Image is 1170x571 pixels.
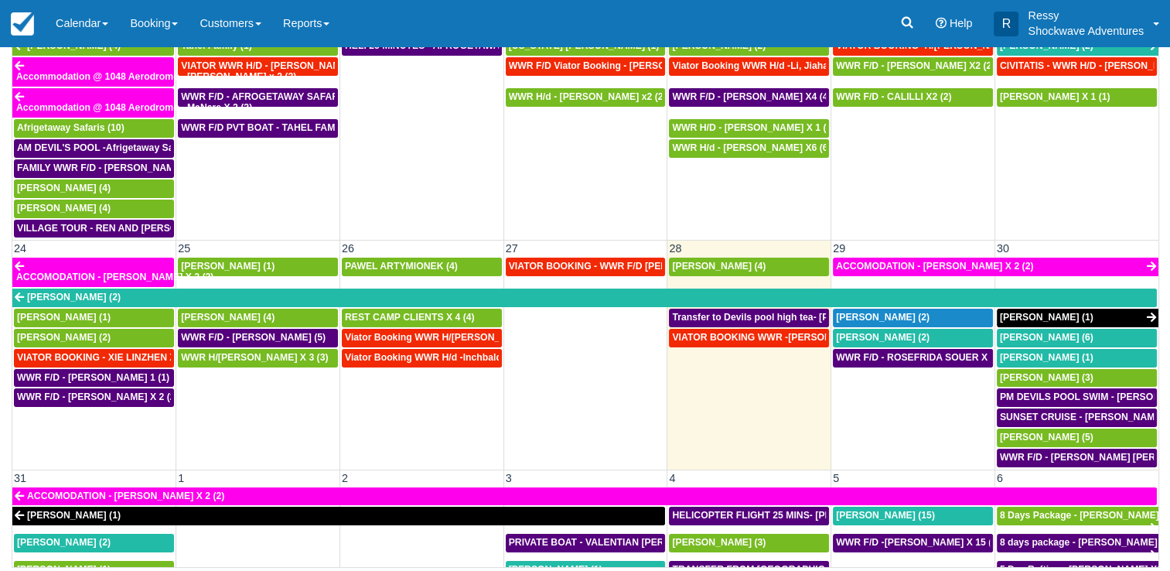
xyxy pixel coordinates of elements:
[997,507,1158,525] a: 8 Days Package - [PERSON_NAME] (1)
[17,142,222,153] span: AM DEVIL'S POOL -Afrigetaway Safaris X5 (5)
[340,472,350,484] span: 2
[669,507,829,525] a: HELICOPTER FLIGHT 25 MINS- [PERSON_NAME] X1 (1)
[16,71,296,82] span: Accommodation @ 1048 Aerodrome - [PERSON_NAME] x 2 (2)
[14,200,174,218] a: [PERSON_NAME] (4)
[672,122,834,133] span: WWR H/D - [PERSON_NAME] X 1 (1)
[509,60,737,71] span: WWR F/D Viator Booking - [PERSON_NAME] X1 (1)
[1028,23,1144,39] p: Shockwave Adventures
[1000,312,1093,323] span: [PERSON_NAME] (1)
[178,37,338,56] a: Tahel Family (1)
[997,449,1157,467] a: WWR F/D - [PERSON_NAME] [PERSON_NAME] OHKKA X1 (1)
[342,349,502,368] a: Viator Booking WWR H/d -Inchbald [PERSON_NAME] X 4 (4)
[342,258,502,276] a: PAWEL ARTYMIONEK (4)
[1000,432,1093,443] span: [PERSON_NAME] (5)
[178,57,338,76] a: VIATOR WWR H/D - [PERSON_NAME] 3 (3)
[178,88,338,107] a: WWR F/D - AFROGETAWAY SAFARIS X5 (5)
[12,88,174,118] a: Accommodation @ 1048 Aerodrome - MaNare X 2 (2)
[997,309,1158,327] a: [PERSON_NAME] (1)
[17,391,179,402] span: WWR F/D - [PERSON_NAME] X 2 (2)
[504,242,520,255] span: 27
[833,507,993,525] a: [PERSON_NAME] (15)
[672,332,895,343] span: VIATOR BOOKING WWR -[PERSON_NAME] X2 (2)
[509,261,756,272] span: VIATOR BOOKING - WWR F/D [PERSON_NAME] X 2 (3)
[504,472,513,484] span: 3
[345,312,475,323] span: REST CAMP CLIENTS X 4 (4)
[12,242,28,255] span: 24
[997,349,1157,368] a: [PERSON_NAME] (1)
[833,349,993,368] a: WWR F/D - ROSEFRIDA SOUER X 2 (2)
[509,91,667,102] span: WWR H/d - [PERSON_NAME] x2 (2)
[667,472,677,484] span: 4
[997,429,1157,447] a: [PERSON_NAME] (5)
[836,332,930,343] span: [PERSON_NAME] (2)
[12,258,174,287] a: ACCOMODATION - [PERSON_NAME] X 2 (2)
[936,18,947,29] i: Help
[669,329,829,347] a: VIATOR BOOKING WWR -[PERSON_NAME] X2 (2)
[11,12,34,36] img: checkfront-main-nav-mini-logo.png
[14,349,174,368] a: VIATOR BOOKING - XIE LINZHEN X4 (4)
[340,242,356,255] span: 26
[833,534,993,552] a: WWR F/D -[PERSON_NAME] X 15 (15)
[17,332,111,343] span: [PERSON_NAME] (2)
[178,349,338,368] a: WWR H/[PERSON_NAME] X 3 (3)
[669,139,829,158] a: WWR H/d - [PERSON_NAME] X6 (6)
[14,534,174,552] a: [PERSON_NAME] (2)
[14,388,174,407] a: WWR F/D - [PERSON_NAME] X 2 (2)
[176,472,186,484] span: 1
[178,309,338,327] a: [PERSON_NAME] (4)
[12,37,174,56] a: [PERSON_NAME] (4)
[27,510,121,521] span: [PERSON_NAME] (1)
[342,329,502,347] a: Viator Booking WWR H/[PERSON_NAME] X 8 (8)
[669,119,829,138] a: WWR H/D - [PERSON_NAME] X 1 (1)
[12,507,665,525] a: [PERSON_NAME] (1)
[995,472,1005,484] span: 6
[181,60,372,71] span: VIATOR WWR H/D - [PERSON_NAME] 3 (3)
[672,537,766,548] span: [PERSON_NAME] (3)
[669,534,829,552] a: [PERSON_NAME] (3)
[17,183,111,193] span: [PERSON_NAME] (4)
[669,57,829,76] a: Viator Booking WWR H/d -Li, Jiahao X 2 (2)
[14,180,174,198] a: [PERSON_NAME] (4)
[836,352,1010,363] span: WWR F/D - ROSEFRIDA SOUER X 2 (2)
[14,309,174,327] a: [PERSON_NAME] (1)
[181,352,328,363] span: WWR H/[PERSON_NAME] X 3 (3)
[672,142,831,153] span: WWR H/d - [PERSON_NAME] X6 (6)
[833,88,993,107] a: WWR F/D - CALILLI X2 (2)
[997,369,1157,388] a: [PERSON_NAME] (3)
[17,122,125,133] span: Afrigetaway Safaris (10)
[12,487,1157,506] a: ACCOMODATION - [PERSON_NAME] X 2 (2)
[14,220,174,238] a: VILLAGE TOUR - REN AND [PERSON_NAME] X4 (4)
[833,309,993,327] a: [PERSON_NAME] (2)
[17,223,249,234] span: VILLAGE TOUR - REN AND [PERSON_NAME] X4 (4)
[1000,91,1110,102] span: [PERSON_NAME] X 1 (1)
[672,60,865,71] span: Viator Booking WWR H/d -Li, Jiahao X 2 (2)
[14,329,174,347] a: [PERSON_NAME] (2)
[836,510,935,521] span: [PERSON_NAME] (15)
[342,309,502,327] a: REST CAMP CLIENTS X 4 (4)
[14,369,174,388] a: WWR F/D - [PERSON_NAME] 1 (1)
[178,329,338,347] a: WWR F/D - [PERSON_NAME] (5)
[27,292,121,303] span: [PERSON_NAME] (2)
[181,312,275,323] span: [PERSON_NAME] (4)
[836,312,930,323] span: [PERSON_NAME] (2)
[672,312,926,323] span: Transfer to Devils pool high tea- [PERSON_NAME] X4 (4)
[345,332,562,343] span: Viator Booking WWR H/[PERSON_NAME] X 8 (8)
[506,258,666,276] a: VIATOR BOOKING - WWR F/D [PERSON_NAME] X 2 (3)
[672,261,766,272] span: [PERSON_NAME] (4)
[836,60,994,71] span: WWR F/D - [PERSON_NAME] X2 (2)
[994,12,1018,36] div: R
[995,242,1011,255] span: 30
[669,37,829,56] a: [PERSON_NAME] (2)
[1000,352,1093,363] span: [PERSON_NAME] (1)
[342,37,502,56] a: HELI 25 MINUTES - AFROGETAWAY SAFARIS X5 (5)
[14,159,174,178] a: FAMILY WWR F/D - [PERSON_NAME] X4 (4)
[17,372,169,383] span: WWR F/D - [PERSON_NAME] 1 (1)
[14,119,174,138] a: Afrigetaway Safaris (10)
[12,57,174,87] a: Accommodation @ 1048 Aerodrome - [PERSON_NAME] x 2 (2)
[17,537,111,548] span: [PERSON_NAME] (2)
[17,312,111,323] span: [PERSON_NAME] (1)
[17,352,196,363] span: VIATOR BOOKING - XIE LINZHEN X4 (4)
[12,289,1157,307] a: [PERSON_NAME] (2)
[16,102,252,113] span: Accommodation @ 1048 Aerodrome - MaNare X 2 (2)
[833,37,993,56] a: VIATOR BOOKING -H/[PERSON_NAME] X 4 (4)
